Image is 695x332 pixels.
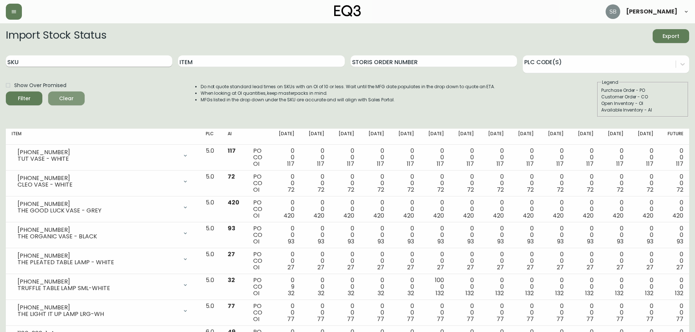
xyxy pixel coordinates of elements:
[276,277,294,297] div: 0 9
[575,277,594,297] div: 0 0
[317,315,324,323] span: 77
[54,94,79,103] span: Clear
[253,173,264,193] div: PO CO
[318,289,324,297] span: 32
[426,225,444,245] div: 0 0
[200,222,222,248] td: 5.0
[276,251,294,271] div: 0 0
[373,211,384,220] span: 420
[288,237,294,246] span: 93
[606,4,620,19] img: 9d441cf7d49ccab74e0d560c7564bcc8
[18,278,178,285] div: [PHONE_NUMBER]
[497,237,504,246] span: 93
[306,225,324,245] div: 0 0
[6,129,200,145] th: Item
[366,199,384,219] div: 0 0
[253,277,264,297] div: PO CO
[347,315,354,323] span: 77
[336,148,354,167] div: 0 0
[437,185,444,194] span: 72
[605,199,623,219] div: 0 0
[437,315,444,323] span: 77
[18,207,178,214] div: THE GOOD LUCK VASE - GREY
[313,211,324,220] span: 420
[486,199,504,219] div: 0 0
[276,303,294,323] div: 0 0
[456,173,474,193] div: 0 0
[456,199,474,219] div: 0 0
[575,199,594,219] div: 0 0
[377,160,384,168] span: 117
[276,199,294,219] div: 0 0
[456,148,474,167] div: 0 0
[617,263,623,272] span: 27
[585,289,594,297] span: 132
[676,263,683,272] span: 27
[253,160,259,168] span: OI
[545,225,564,245] div: 0 0
[200,300,222,326] td: 5.0
[635,277,653,297] div: 0 0
[287,263,294,272] span: 27
[510,129,540,145] th: [DATE]
[408,237,414,246] span: 93
[336,251,354,271] div: 0 0
[466,289,474,297] span: 132
[497,160,504,168] span: 117
[228,302,235,310] span: 77
[228,276,235,284] span: 32
[516,303,534,323] div: 0 0
[575,148,594,167] div: 0 0
[200,145,222,171] td: 5.0
[6,29,106,43] h2: Import Stock Status
[253,263,259,272] span: OI
[557,263,564,272] span: 27
[228,172,235,181] span: 72
[426,277,444,297] div: 100 0
[200,196,222,222] td: 5.0
[306,148,324,167] div: 0 0
[557,237,564,246] span: 93
[18,156,178,162] div: TUT VASE - WHITE
[676,315,683,323] span: 77
[334,5,361,17] img: logo
[396,303,414,323] div: 0 0
[12,251,194,267] div: [PHONE_NUMBER]THE PLEATED TABLE LAMP - WHITE
[426,303,444,323] div: 0 0
[635,199,653,219] div: 0 0
[676,160,683,168] span: 117
[527,185,534,194] span: 72
[646,185,653,194] span: 72
[516,225,534,245] div: 0 0
[14,82,66,89] span: Show Over Promised
[659,32,683,41] span: Export
[347,160,354,168] span: 117
[18,149,178,156] div: [PHONE_NUMBER]
[605,148,623,167] div: 0 0
[601,107,684,113] div: Available Inventory - AI
[672,211,683,220] span: 420
[586,160,594,168] span: 117
[12,225,194,241] div: [PHONE_NUMBER]THE ORGANIC VASE - BLACK
[228,250,235,258] span: 27
[586,315,594,323] span: 77
[587,263,594,272] span: 27
[493,211,504,220] span: 420
[200,248,222,274] td: 5.0
[317,263,324,272] span: 27
[635,148,653,167] div: 0 0
[287,160,294,168] span: 117
[626,9,677,15] span: [PERSON_NAME]
[336,199,354,219] div: 0 0
[283,211,294,220] span: 420
[18,227,178,233] div: [PHONE_NUMBER]
[645,289,653,297] span: 132
[495,289,504,297] span: 132
[635,251,653,271] div: 0 0
[486,277,504,297] div: 0 0
[525,289,534,297] span: 132
[253,237,259,246] span: OI
[516,251,534,271] div: 0 0
[456,277,474,297] div: 0 0
[396,225,414,245] div: 0 0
